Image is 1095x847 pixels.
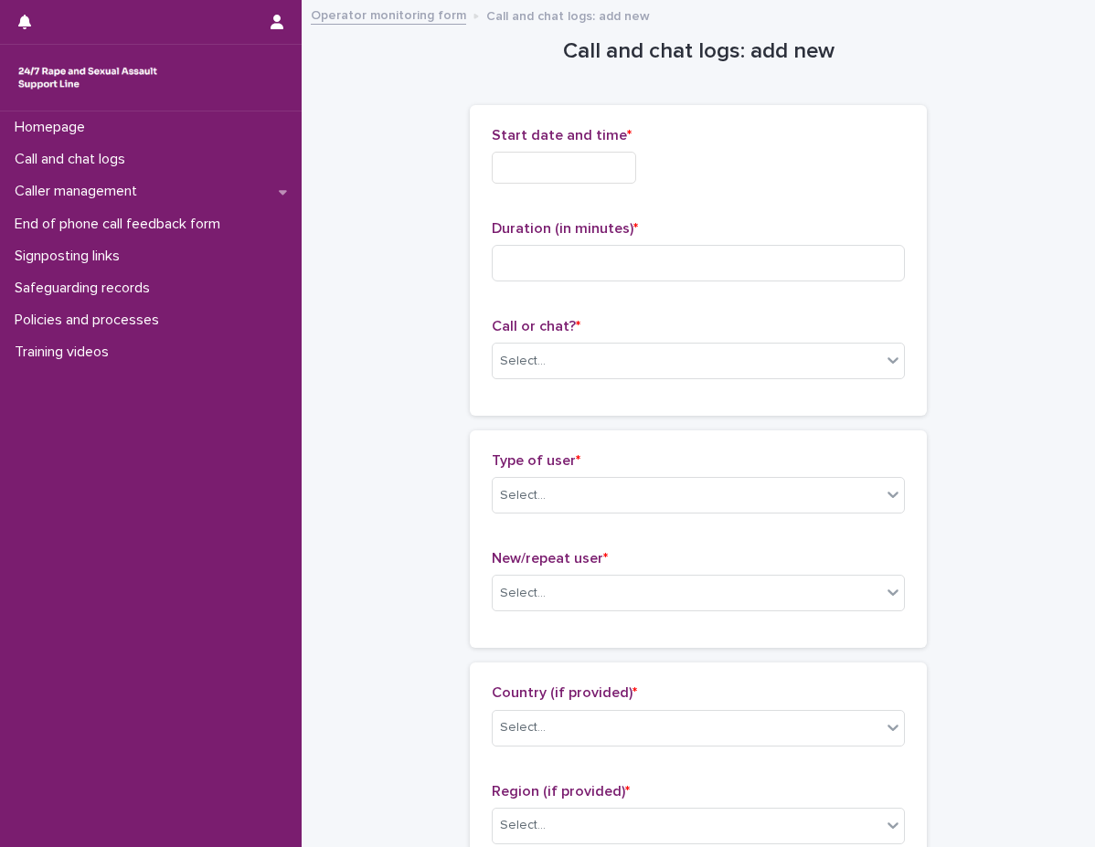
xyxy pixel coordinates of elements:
[486,5,650,25] p: Call and chat logs: add new
[470,38,927,65] h1: Call and chat logs: add new
[311,4,466,25] a: Operator monitoring form
[500,352,546,371] div: Select...
[492,221,638,236] span: Duration (in minutes)
[492,128,632,143] span: Start date and time
[492,319,580,334] span: Call or chat?
[7,248,134,265] p: Signposting links
[492,551,608,566] span: New/repeat user
[15,59,161,96] img: rhQMoQhaT3yELyF149Cw
[500,816,546,835] div: Select...
[7,280,165,297] p: Safeguarding records
[492,784,630,799] span: Region (if provided)
[500,486,546,505] div: Select...
[500,584,546,603] div: Select...
[7,151,140,168] p: Call and chat logs
[7,119,100,136] p: Homepage
[7,216,235,233] p: End of phone call feedback form
[492,453,580,468] span: Type of user
[7,183,152,200] p: Caller management
[7,312,174,329] p: Policies and processes
[7,344,123,361] p: Training videos
[492,685,637,700] span: Country (if provided)
[500,718,546,737] div: Select...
